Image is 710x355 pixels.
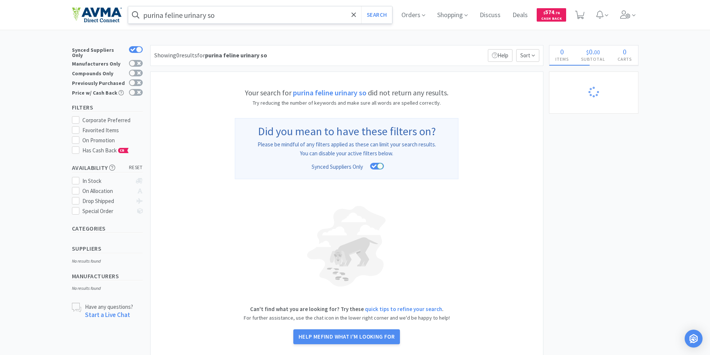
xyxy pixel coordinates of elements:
[82,207,132,216] div: Special Order
[82,177,132,186] div: In Stock
[250,305,444,313] strong: Can't find what you are looking for? Try these .
[554,10,560,15] span: . 76
[72,60,125,66] div: Manufacturers Only
[685,330,703,348] div: Open Intercom Messenger
[72,258,101,264] i: No results found
[82,126,143,135] div: Favorited Items
[72,89,125,95] div: Price w/ Cash Back
[82,116,143,125] div: Corporate Preferred
[549,56,575,63] h4: Items
[623,47,627,56] span: 0
[575,56,612,63] h4: Subtotal
[235,99,458,107] p: Try reducing the number of keywords and make sure all words are spelled correctly.
[293,88,366,97] strong: purina feline urinary so
[82,147,129,154] span: Has Cash Back
[560,47,564,56] span: 0
[72,285,101,291] i: No results found
[589,47,593,56] span: 0
[154,51,267,60] div: Showing 0 results
[365,305,442,313] a: quick tips to refine your search
[197,51,267,59] span: for
[306,190,388,302] img: blind-dog-light.png
[128,6,392,23] input: Search by item, sku, manufacturer, ingredient, size...
[237,149,456,158] h6: You can disable your active filters below.
[488,49,512,62] p: Help
[72,70,125,76] div: Compounds Only
[321,333,395,340] span: find what I'm looking for
[235,314,458,322] p: For further assistance, use the chat icon in the lower right corner and we'd be happy to help!
[477,12,504,19] a: Discuss
[309,163,365,169] div: Synced Suppliers Only
[72,164,143,172] h5: Availability
[72,224,143,233] h5: Categories
[82,197,132,206] div: Drop Shipped
[235,87,458,99] h5: Your search for did not return any results.
[85,311,130,319] a: Start a Live Chat
[575,48,612,56] div: .
[293,329,400,344] button: Help mefind what I'm looking for
[594,48,600,56] span: 00
[72,103,143,112] h5: Filters
[543,10,545,15] span: $
[237,122,456,140] h5: Did you mean to have these filters on?
[237,140,456,149] h6: Please be mindful of any filters applied as these can limit your search results.
[82,187,132,196] div: On Allocation
[82,136,143,145] div: On Promotion
[205,51,267,59] strong: purina feline urinary so
[72,46,125,58] div: Synced Suppliers Only
[72,272,143,280] h5: Manufacturers
[586,48,589,56] span: $
[541,17,562,22] span: Cash Back
[612,56,638,63] h4: Carts
[361,6,392,23] button: Search
[72,79,125,86] div: Previously Purchased
[119,148,126,153] span: CB
[516,49,539,62] span: Sort
[72,7,122,23] img: e4e33dab9f054f5782a47901c742baa9_102.png
[509,12,531,19] a: Deals
[543,9,560,16] span: 574
[537,5,566,25] a: $574.76Cash Back
[129,164,143,172] span: reset
[85,303,133,311] p: Have any questions?
[72,244,143,253] h5: Suppliers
